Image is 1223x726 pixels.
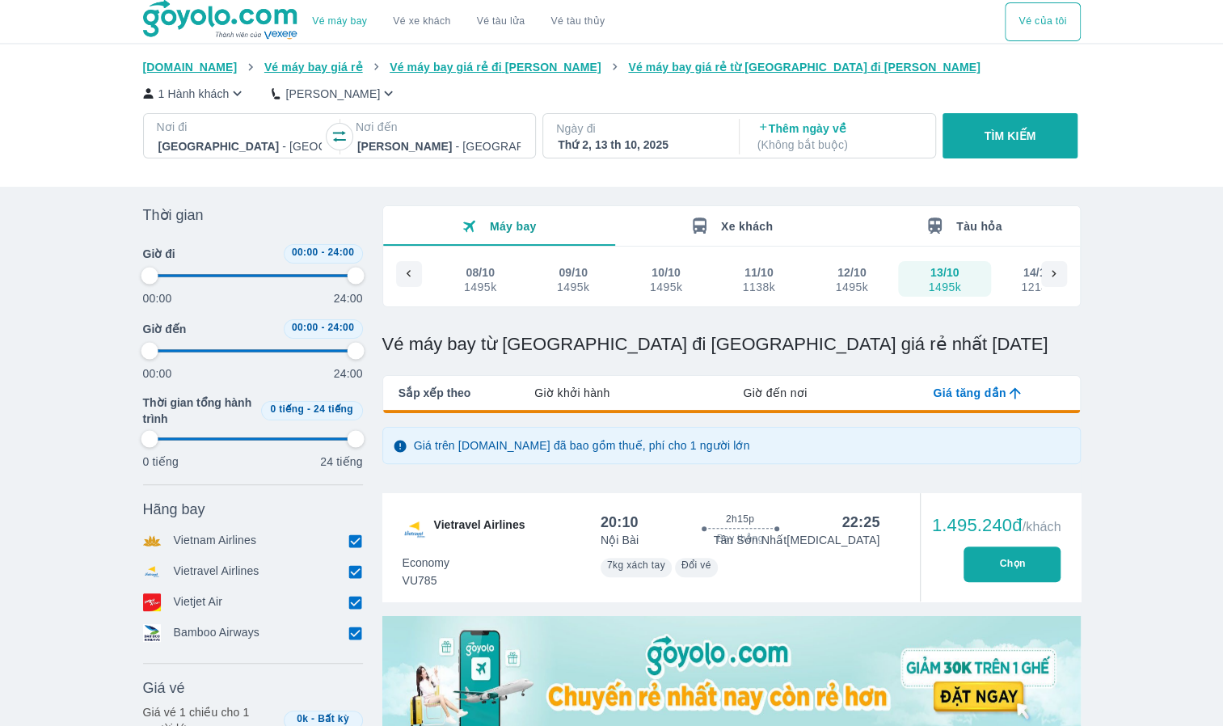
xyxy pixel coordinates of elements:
button: 1 Hành khách [143,85,247,102]
span: - [307,403,310,415]
button: TÌM KIẾM [943,113,1078,158]
span: 00:00 [292,322,318,333]
span: - [321,247,324,258]
div: choose transportation mode [1005,2,1080,41]
span: Xe khách [721,220,773,233]
p: Bamboo Airways [174,624,259,642]
span: Sắp xếp theo [399,385,471,401]
p: 00:00 [143,290,172,306]
span: [DOMAIN_NAME] [143,61,238,74]
span: Giờ khởi hành [534,385,609,401]
div: 08/10 [466,264,495,281]
p: Ngày đi [556,120,723,137]
span: Đổi vé [681,559,711,571]
span: 0 tiếng [270,403,304,415]
div: 1495k [928,281,960,293]
a: Vé xe khách [393,15,450,27]
div: 1.495.240đ [932,516,1061,535]
span: /khách [1022,520,1061,534]
a: Vé tàu lửa [464,2,538,41]
p: 0 tiếng [143,454,179,470]
p: 24 tiếng [320,454,362,470]
span: Giá tăng dần [933,385,1006,401]
div: 11/10 [744,264,774,281]
span: Vé máy bay giá rẻ [264,61,363,74]
span: Tàu hỏa [956,220,1002,233]
div: 1495k [464,281,496,293]
span: 24:00 [327,322,354,333]
span: Thời gian tổng hành trình [143,395,255,427]
button: Vé của tôi [1005,2,1080,41]
div: 1214k [1021,281,1053,293]
p: Nơi đến [356,119,522,135]
div: 1138k [743,281,775,293]
button: Chọn [964,547,1061,582]
span: Vietravel Airlines [434,517,525,542]
span: VU785 [403,572,449,589]
p: 24:00 [334,365,363,382]
p: Tân Sơn Nhất [MEDICAL_DATA] [714,532,880,548]
div: 1495k [557,281,589,293]
span: Giờ đến [143,321,187,337]
div: 1495k [835,281,867,293]
span: Giờ đi [143,246,175,262]
h1: Vé máy bay từ [GEOGRAPHIC_DATA] đi [GEOGRAPHIC_DATA] giá rẻ nhất [DATE] [382,333,1081,356]
span: 24 tiếng [314,403,353,415]
p: TÌM KIẾM [985,128,1036,144]
span: Giờ đến nơi [743,385,807,401]
span: Economy [403,555,449,571]
div: 13/10 [930,264,959,281]
div: choose transportation mode [299,2,618,41]
span: Máy bay [490,220,537,233]
div: Thứ 2, 13 th 10, 2025 [558,137,721,153]
div: 12/10 [837,264,867,281]
span: 7kg xách tay [607,559,665,571]
p: 00:00 [143,365,172,382]
p: Vietnam Airlines [174,532,257,550]
span: 24:00 [327,247,354,258]
span: - [311,713,314,724]
p: Giá trên [DOMAIN_NAME] đã bao gồm thuế, phí cho 1 người lớn [414,437,750,454]
span: 2h15p [726,513,754,526]
span: Bất kỳ [318,713,349,724]
p: ( Không bắt buộc ) [757,137,921,153]
a: Vé máy bay [312,15,367,27]
p: Nơi đi [157,119,323,135]
div: 10/10 [652,264,681,281]
div: 22:25 [841,513,879,532]
span: Hãng bay [143,500,205,519]
nav: breadcrumb [143,59,1081,75]
div: 20:10 [601,513,639,532]
p: Nội Bài [601,532,639,548]
span: - [321,322,324,333]
div: lab API tabs example [470,376,1079,410]
span: Thời gian [143,205,204,225]
div: 1495k [650,281,682,293]
span: Vé máy bay giá rẻ từ [GEOGRAPHIC_DATA] đi [PERSON_NAME] [628,61,981,74]
button: Vé tàu thủy [538,2,618,41]
span: 00:00 [292,247,318,258]
button: [PERSON_NAME] [272,85,397,102]
p: Vietravel Airlines [174,563,259,580]
p: Vietjet Air [174,593,223,611]
p: 24:00 [334,290,363,306]
p: [PERSON_NAME] [285,86,380,102]
span: Giá vé [143,678,185,698]
img: VU [402,517,428,542]
div: 14/10 [1023,264,1052,281]
span: Vé máy bay giá rẻ đi [PERSON_NAME] [390,61,601,74]
p: 1 Hành khách [158,86,230,102]
span: 0k [297,713,308,724]
div: 09/10 [559,264,588,281]
p: Thêm ngày về [757,120,921,153]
